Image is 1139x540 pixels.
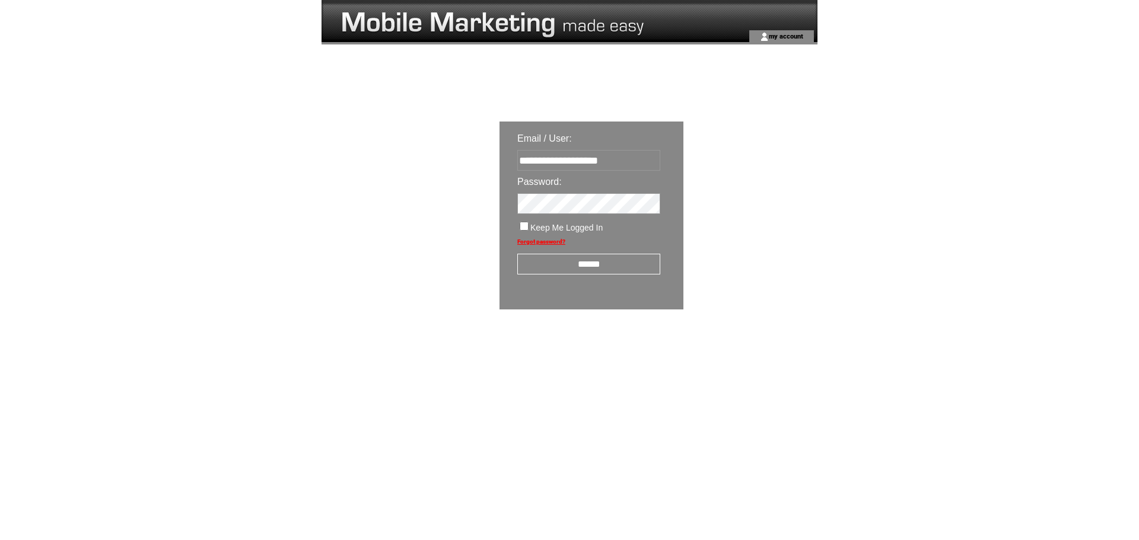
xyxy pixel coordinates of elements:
span: Email / User: [517,133,572,143]
span: Keep Me Logged In [530,223,603,232]
span: Password: [517,177,562,187]
img: transparent.png;jsessionid=B5801957A5C51CBBD7497ABD323138CB [718,339,777,354]
a: my account [769,32,803,40]
img: account_icon.gif;jsessionid=B5801957A5C51CBBD7497ABD323138CB [760,32,769,41]
a: Forgot password? [517,238,565,245]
